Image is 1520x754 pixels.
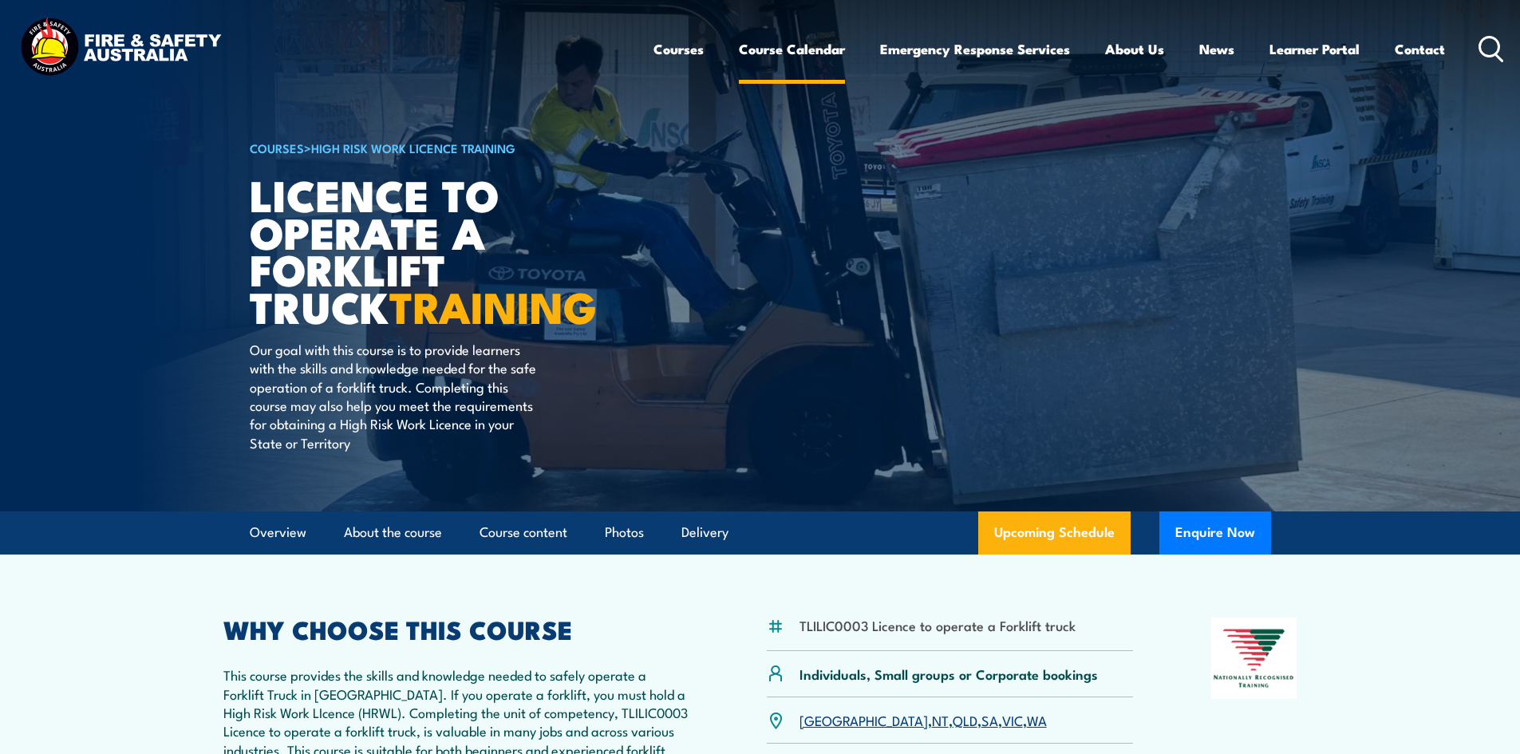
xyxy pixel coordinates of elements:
a: COURSES [250,139,304,156]
a: Upcoming Schedule [978,511,1131,555]
a: Overview [250,511,306,554]
h2: WHY CHOOSE THIS COURSE [223,618,689,640]
a: QLD [953,710,977,729]
a: Learner Portal [1269,28,1360,70]
a: [GEOGRAPHIC_DATA] [799,710,928,729]
a: VIC [1002,710,1023,729]
a: Delivery [681,511,728,554]
strong: TRAINING [389,272,597,338]
a: About the course [344,511,442,554]
button: Enquire Now [1159,511,1271,555]
a: Contact [1395,28,1445,70]
a: SA [981,710,998,729]
a: Course Calendar [739,28,845,70]
li: TLILIC0003 Licence to operate a Forklift truck [799,616,1076,634]
a: High Risk Work Licence Training [311,139,515,156]
a: Courses [653,28,704,70]
p: Individuals, Small groups or Corporate bookings [799,665,1098,683]
img: Nationally Recognised Training logo. [1211,618,1297,699]
h6: > [250,138,644,157]
a: Photos [605,511,644,554]
a: Emergency Response Services [880,28,1070,70]
a: News [1199,28,1234,70]
a: Course content [480,511,567,554]
a: NT [932,710,949,729]
p: Our goal with this course is to provide learners with the skills and knowledge needed for the saf... [250,340,541,452]
a: WA [1027,710,1047,729]
h1: Licence to operate a forklift truck [250,176,644,325]
p: , , , , , [799,711,1047,729]
a: About Us [1105,28,1164,70]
